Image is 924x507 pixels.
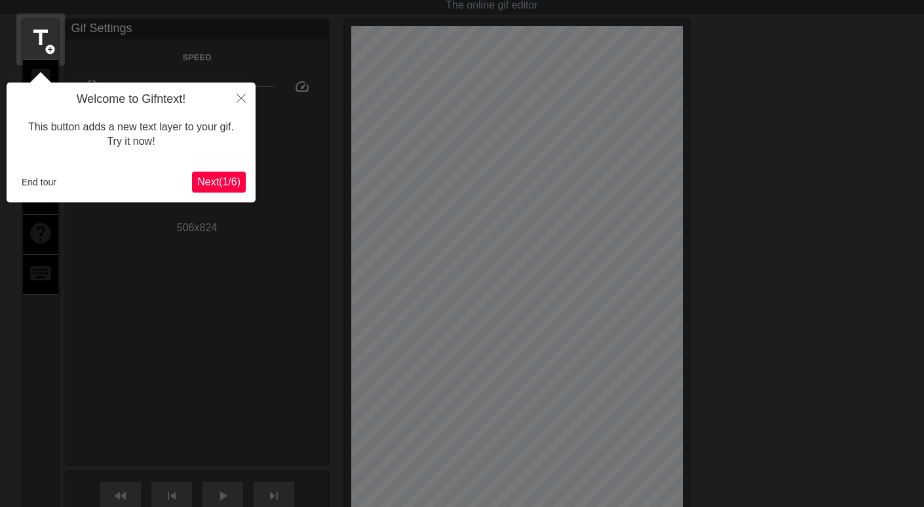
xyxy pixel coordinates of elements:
button: End tour [16,172,62,192]
button: Next [192,172,246,193]
button: Close [227,83,256,113]
h4: Welcome to Gifntext! [16,92,246,107]
div: This button adds a new text layer to your gif. Try it now! [16,107,246,162]
span: Next ( 1 / 6 ) [197,176,241,187]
